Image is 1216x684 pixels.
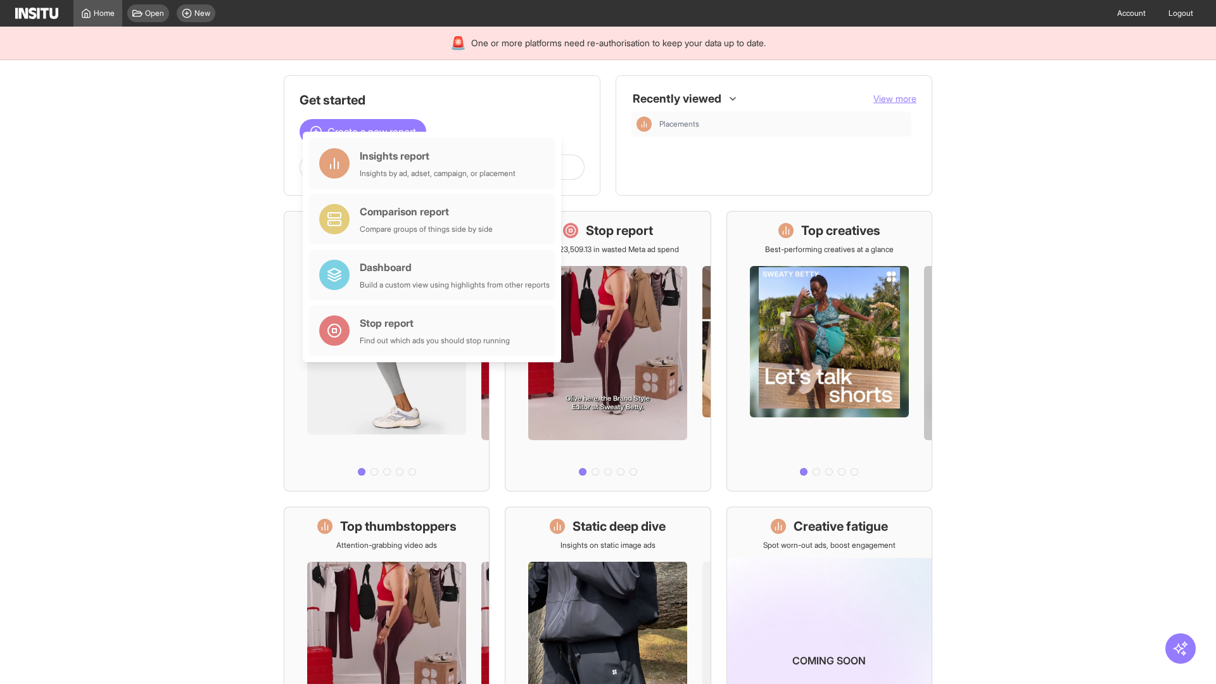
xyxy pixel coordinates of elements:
[336,540,437,550] p: Attention-grabbing video ads
[536,244,679,255] p: Save £23,509.13 in wasted Meta ad spend
[94,8,115,18] span: Home
[765,244,894,255] p: Best-performing creatives at a glance
[586,222,653,239] h1: Stop report
[360,315,510,331] div: Stop report
[360,260,550,275] div: Dashboard
[505,211,711,491] a: Stop reportSave £23,509.13 in wasted Meta ad spend
[327,124,416,139] span: Create a new report
[360,280,550,290] div: Build a custom view using highlights from other reports
[873,93,916,104] span: View more
[873,92,916,105] button: View more
[360,224,493,234] div: Compare groups of things side by side
[340,517,457,535] h1: Top thumbstoppers
[284,211,490,491] a: What's live nowSee all active ads instantly
[636,117,652,132] div: Insights
[360,168,516,179] div: Insights by ad, adset, campaign, or placement
[450,34,466,52] div: 🚨
[659,119,699,129] span: Placements
[300,91,585,109] h1: Get started
[801,222,880,239] h1: Top creatives
[15,8,58,19] img: Logo
[360,336,510,346] div: Find out which ads you should stop running
[726,211,932,491] a: Top creativesBest-performing creatives at a glance
[360,148,516,163] div: Insights report
[145,8,164,18] span: Open
[659,119,906,129] span: Placements
[300,119,426,144] button: Create a new report
[573,517,666,535] h1: Static deep dive
[471,37,766,49] span: One or more platforms need re-authorisation to keep your data up to date.
[360,204,493,219] div: Comparison report
[560,540,655,550] p: Insights on static image ads
[194,8,210,18] span: New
